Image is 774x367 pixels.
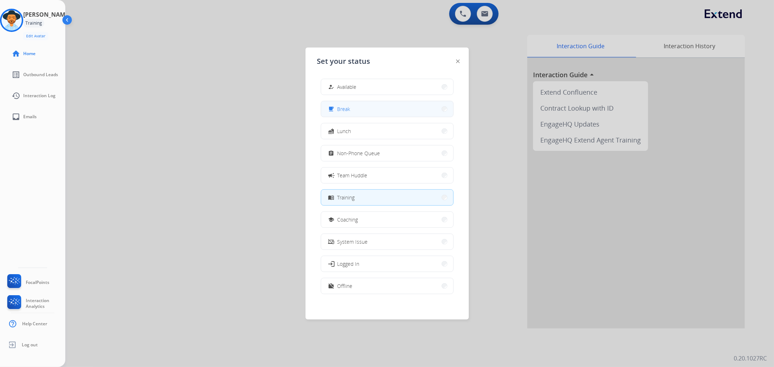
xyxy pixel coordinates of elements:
[23,19,44,28] div: Training
[321,168,453,183] button: Team Huddle
[327,172,335,179] mat-icon: campaign
[321,234,453,250] button: System Issue
[321,101,453,117] button: Break
[22,342,38,348] span: Log out
[26,298,65,309] span: Interaction Analytics
[23,114,37,120] span: Emails
[328,128,334,134] mat-icon: fastfood
[337,149,380,157] span: Non-Phone Queue
[337,238,368,246] span: System Issue
[337,105,351,113] span: Break
[12,91,20,100] mat-icon: history
[456,59,460,63] img: close-button
[337,282,353,290] span: Offline
[337,127,351,135] span: Lunch
[321,145,453,161] button: Non-Phone Queue
[328,106,334,112] mat-icon: free_breakfast
[328,150,334,156] mat-icon: assignment
[328,283,334,289] mat-icon: work_off
[6,295,65,312] a: Interaction Analytics
[12,70,20,79] mat-icon: list_alt
[321,212,453,227] button: Coaching
[26,280,49,285] span: FocalPoints
[321,190,453,205] button: Training
[328,84,334,90] mat-icon: how_to_reg
[12,49,20,58] mat-icon: home
[337,260,360,268] span: Logged In
[12,112,20,121] mat-icon: inbox
[23,93,56,99] span: Interaction Log
[321,79,453,95] button: Available
[321,278,453,294] button: Offline
[327,260,335,267] mat-icon: login
[317,56,370,66] span: Set your status
[1,10,22,30] img: avatar
[22,321,47,327] span: Help Center
[23,32,48,40] button: Edit Avatar
[23,51,36,57] span: Home
[321,123,453,139] button: Lunch
[321,256,453,272] button: Logged In
[337,216,358,223] span: Coaching
[23,10,70,19] h3: [PERSON_NAME]
[328,239,334,245] mat-icon: phonelink_off
[328,194,334,201] mat-icon: menu_book
[328,217,334,223] mat-icon: school
[6,274,49,291] a: FocalPoints
[337,83,357,91] span: Available
[337,172,368,179] span: Team Huddle
[23,72,58,78] span: Outbound Leads
[337,194,355,201] span: Training
[734,354,767,363] p: 0.20.1027RC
